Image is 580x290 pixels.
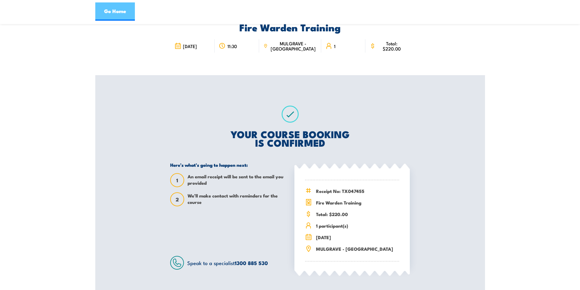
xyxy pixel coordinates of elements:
span: 1 participant(s) [316,222,399,229]
span: 1 [334,44,336,49]
h2: YOUR COURSE BOOKING IS CONFIRMED [170,130,410,147]
span: MULGRAVE - [GEOGRAPHIC_DATA] [316,245,399,252]
span: Total: $220.00 [378,41,406,51]
span: Total: $220.00 [316,211,399,218]
h5: Here’s what’s going to happen next: [170,162,286,168]
a: 1300 885 530 [235,259,268,267]
span: 2 [171,196,184,203]
span: Fire Warden Training [316,199,399,206]
span: Receipt No: TX047455 [316,187,399,194]
span: 11:30 [227,44,237,49]
span: We’ll make contact with reminders for the course [188,192,286,206]
a: Go Home [95,2,135,21]
span: [DATE] [183,44,197,49]
span: Speak to a specialist [187,259,268,267]
h2: Fire Warden Training [170,23,410,31]
span: [DATE] [316,234,399,241]
span: MULGRAVE - [GEOGRAPHIC_DATA] [269,41,317,51]
span: An email receipt will be sent to the email you provided [188,173,286,187]
span: 1 [171,177,184,183]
